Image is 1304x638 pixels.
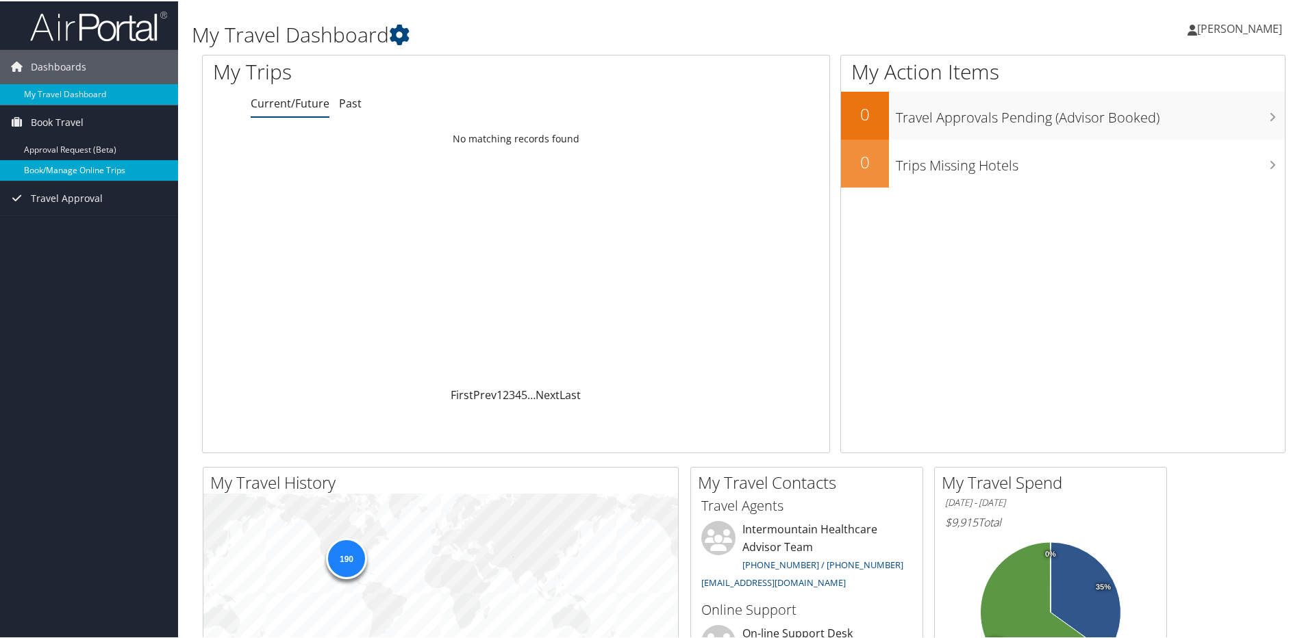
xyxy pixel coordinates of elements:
[896,148,1285,174] h3: Trips Missing Hotels
[841,56,1285,85] h1: My Action Items
[945,495,1156,508] h6: [DATE] - [DATE]
[701,495,912,514] h3: Travel Agents
[30,9,167,41] img: airportal-logo.png
[742,557,903,570] a: [PHONE_NUMBER] / [PHONE_NUMBER]
[694,520,919,593] li: Intermountain Healthcare Advisor Team
[31,180,103,214] span: Travel Approval
[945,513,978,528] span: $9,915
[841,90,1285,138] a: 0Travel Approvals Pending (Advisor Booked)
[31,104,84,138] span: Book Travel
[213,56,558,85] h1: My Trips
[326,537,367,578] div: 190
[1188,7,1296,48] a: [PERSON_NAME]
[497,386,503,401] a: 1
[841,138,1285,186] a: 0Trips Missing Hotels
[701,575,846,587] a: [EMAIL_ADDRESS][DOMAIN_NAME]
[451,386,473,401] a: First
[701,599,912,618] h3: Online Support
[31,49,86,83] span: Dashboards
[251,94,329,110] a: Current/Future
[1096,582,1111,590] tspan: 35%
[503,386,509,401] a: 2
[896,100,1285,126] h3: Travel Approvals Pending (Advisor Booked)
[841,101,889,125] h2: 0
[339,94,362,110] a: Past
[210,470,678,493] h2: My Travel History
[942,470,1166,493] h2: My Travel Spend
[536,386,560,401] a: Next
[521,386,527,401] a: 5
[527,386,536,401] span: …
[1045,549,1056,557] tspan: 0%
[1197,20,1282,35] span: [PERSON_NAME]
[945,513,1156,528] h6: Total
[841,149,889,173] h2: 0
[698,470,923,493] h2: My Travel Contacts
[509,386,515,401] a: 3
[560,386,581,401] a: Last
[203,125,829,150] td: No matching records found
[192,19,928,48] h1: My Travel Dashboard
[473,386,497,401] a: Prev
[515,386,521,401] a: 4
